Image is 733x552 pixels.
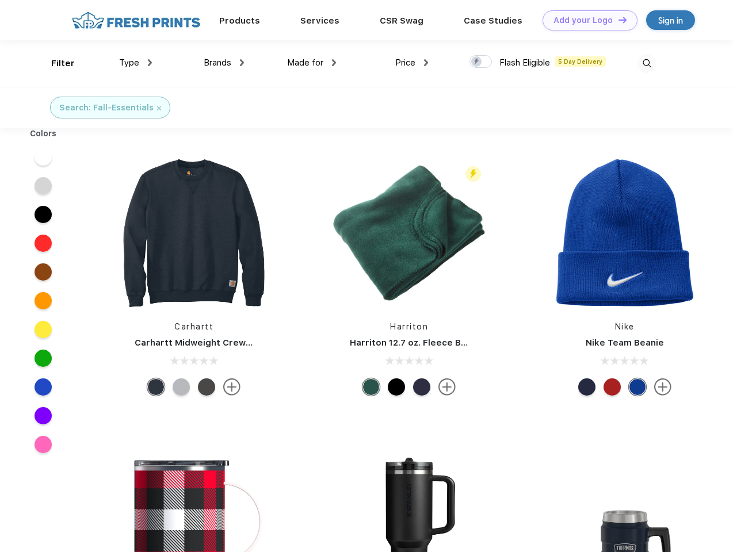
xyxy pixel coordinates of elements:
[157,106,161,110] img: filter_cancel.svg
[59,102,154,114] div: Search: Fall-Essentials
[637,54,656,73] img: desktop_search.svg
[438,378,456,396] img: more.svg
[390,322,428,331] a: Harriton
[68,10,204,30] img: fo%20logo%202.webp
[578,378,595,396] div: College Navy
[147,378,165,396] div: New Navy
[619,17,627,23] img: DT
[658,14,683,27] div: Sign in
[586,338,664,348] a: Nike Team Beanie
[21,128,66,140] div: Colors
[413,378,430,396] div: Navy
[173,378,190,396] div: Heather Grey
[424,59,428,66] img: dropdown.png
[629,378,646,396] div: Game Royal
[350,338,488,348] a: Harriton 12.7 oz. Fleece Blanket
[499,57,550,68] span: Flash Eligible
[362,378,380,396] div: Hunter
[332,59,336,66] img: dropdown.png
[198,378,215,396] div: Carbon Heather
[333,156,486,309] img: func=resize&h=266
[388,378,405,396] div: Black
[174,322,213,331] a: Carhartt
[548,156,701,309] img: func=resize&h=266
[51,57,75,70] div: Filter
[465,166,481,182] img: flash_active_toggle.svg
[119,57,139,68] span: Type
[240,59,244,66] img: dropdown.png
[223,378,240,396] img: more.svg
[654,378,671,396] img: more.svg
[646,10,695,30] a: Sign in
[395,57,415,68] span: Price
[219,16,260,26] a: Products
[135,338,318,348] a: Carhartt Midweight Crewneck Sweatshirt
[287,57,323,68] span: Made for
[204,57,231,68] span: Brands
[604,378,621,396] div: University Red
[117,156,270,309] img: func=resize&h=266
[555,56,606,67] span: 5 Day Delivery
[553,16,613,25] div: Add your Logo
[615,322,635,331] a: Nike
[148,59,152,66] img: dropdown.png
